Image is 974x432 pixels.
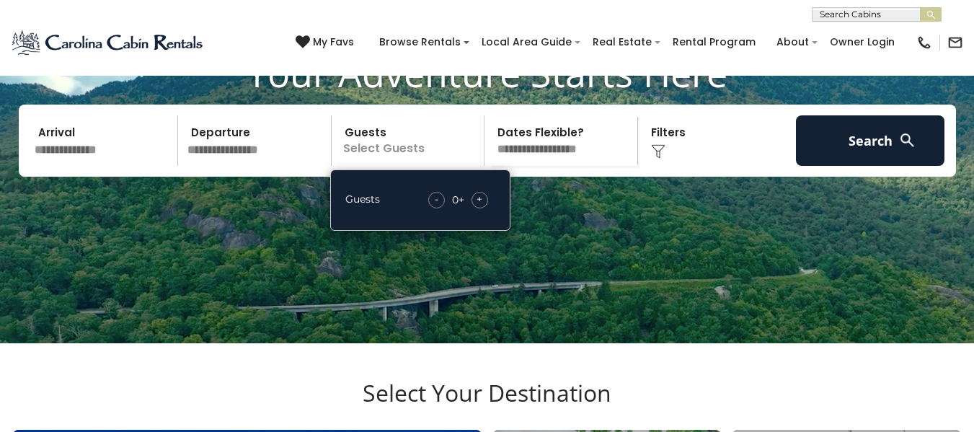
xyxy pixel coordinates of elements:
[796,115,945,166] button: Search
[11,50,963,95] h1: Your Adventure Starts Here
[11,28,205,57] img: Blue-2.png
[296,35,358,50] a: My Favs
[452,193,459,207] div: 0
[345,194,380,205] h5: Guests
[336,115,484,166] p: Select Guests
[585,31,659,53] a: Real Estate
[947,35,963,50] img: mail-regular-black.png
[421,192,495,208] div: +
[313,35,354,50] span: My Favs
[898,131,916,149] img: search-regular-white.png
[916,35,932,50] img: phone-regular-black.png
[823,31,902,53] a: Owner Login
[665,31,763,53] a: Rental Program
[651,144,665,159] img: filter--v1.png
[769,31,816,53] a: About
[477,192,482,206] span: +
[474,31,579,53] a: Local Area Guide
[435,192,438,206] span: -
[11,379,963,430] h3: Select Your Destination
[372,31,468,53] a: Browse Rentals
